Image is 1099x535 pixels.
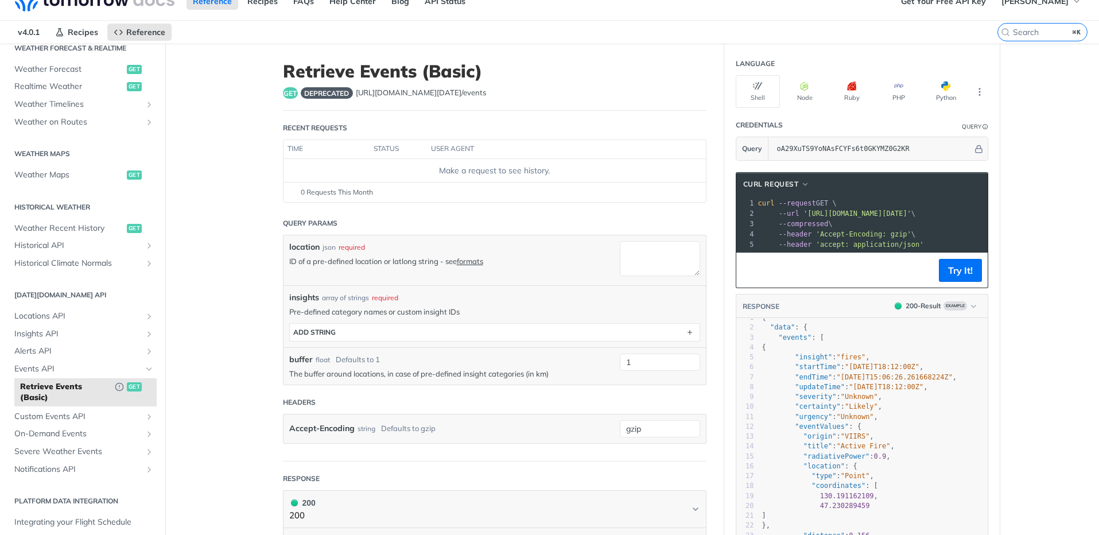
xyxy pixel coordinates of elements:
div: ADD string [293,328,336,336]
div: Defaults to 1 [336,354,380,366]
span: 47.230289459 [820,502,870,510]
span: Query [742,144,762,154]
span: Example [943,301,967,311]
span: "[DATE]T18:12:00Z" [849,383,923,391]
span: Insights API [14,328,142,340]
span: "[DATE]T15:06:26.261668224Z" [837,373,953,381]
span: curl [758,199,775,207]
button: RESPONSE [742,301,780,312]
span: "eventValues" [795,422,849,431]
span: Weather Timelines [14,99,142,110]
div: 15 [736,452,754,462]
a: Retrieve Events (Basic)Deprecated Endpointget [14,378,157,406]
span: "[DATE]T18:12:00Z" [845,363,919,371]
p: The buffer around locations, in case of pre-defined insight categories (in km) [289,369,614,379]
i: Information [983,124,988,130]
button: Copy to clipboard [742,262,758,279]
div: 22 [736,521,754,530]
span: --header [779,230,812,238]
span: Weather Forecast [14,64,124,75]
h1: Retrieve Events (Basic) [283,61,706,82]
span: 200 [291,499,298,506]
button: Show subpages for Insights API [145,329,154,339]
input: apikey [771,137,973,160]
div: 7 [736,373,754,382]
a: Weather on RoutesShow subpages for Weather on Routes [9,114,157,131]
svg: Search [1001,28,1010,37]
span: Locations API [14,311,142,322]
span: : [ [762,334,824,342]
div: 12 [736,422,754,432]
div: 16 [736,462,754,471]
button: Show subpages for Locations API [145,312,154,321]
span: "updateTime" [795,383,845,391]
a: Insights APIShow subpages for Insights API [9,325,157,343]
a: On-Demand EventsShow subpages for On-Demand Events [9,425,157,443]
span: : [ [762,482,878,490]
span: https://api.tomorrow.io/v4/events [356,87,486,99]
span: : { [762,462,857,470]
span: \ [758,230,916,238]
a: Events APIHide subpages for Events API [9,360,157,378]
button: Show subpages for Alerts API [145,347,154,356]
button: Hide subpages for Events API [145,365,154,374]
span: "urgency" [795,413,832,421]
span: 'accept: application/json' [816,241,924,249]
th: time [284,140,370,158]
button: Query [736,137,768,160]
div: string [358,420,375,437]
a: Historical APIShow subpages for Historical API [9,237,157,254]
div: Make a request to see history. [288,165,701,177]
span: Recipes [68,27,98,37]
button: Show subpages for Weather Timelines [145,100,154,109]
div: 6 [736,362,754,372]
span: Historical Climate Normals [14,258,142,269]
span: cURL Request [743,179,799,189]
div: 9 [736,392,754,402]
div: 20 [736,501,754,511]
span: --request [779,199,816,207]
div: Credentials [736,120,783,130]
span: --header [779,241,812,249]
button: Show subpages for Notifications API [145,465,154,474]
div: 14 [736,441,754,451]
span: : , [762,452,891,460]
div: 200 - Result [906,301,941,311]
div: Response [283,474,320,484]
span: --url [779,210,799,218]
a: Weather TimelinesShow subpages for Weather Timelines [9,96,157,113]
span: Realtime Weather [14,81,124,92]
p: 200 [289,509,316,522]
span: "VIIRS" [841,432,870,440]
div: Recent Requests [283,123,347,133]
button: Show subpages for Severe Weather Events [145,447,154,456]
span: Severe Weather Events [14,446,142,458]
div: 10 [736,402,754,412]
div: Query Params [283,218,337,228]
span: { [762,343,766,351]
span: On-Demand Events [14,428,142,440]
button: Deprecated Endpoint [115,381,124,393]
a: Weather Recent Historyget [9,220,157,237]
span: : , [762,363,924,371]
svg: Chevron [691,505,700,514]
span: : { [762,422,862,431]
a: formats [457,257,483,266]
div: 2 [736,323,754,332]
span: "Point" [841,472,870,480]
div: 200 [289,497,316,509]
div: QueryInformation [962,122,988,131]
div: json [323,242,336,253]
span: "fires" [837,353,866,361]
h2: [DATE][DOMAIN_NAME] API [9,290,157,300]
span: "radiativePower" [803,452,870,460]
span: : , [762,432,874,440]
div: Headers [283,397,316,408]
span: "title" [803,442,833,450]
span: "startTime" [795,363,840,371]
div: 17 [736,471,754,481]
span: : , [762,442,895,450]
span: "Unknown" [841,393,878,401]
button: Node [783,75,827,108]
div: 13 [736,432,754,441]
